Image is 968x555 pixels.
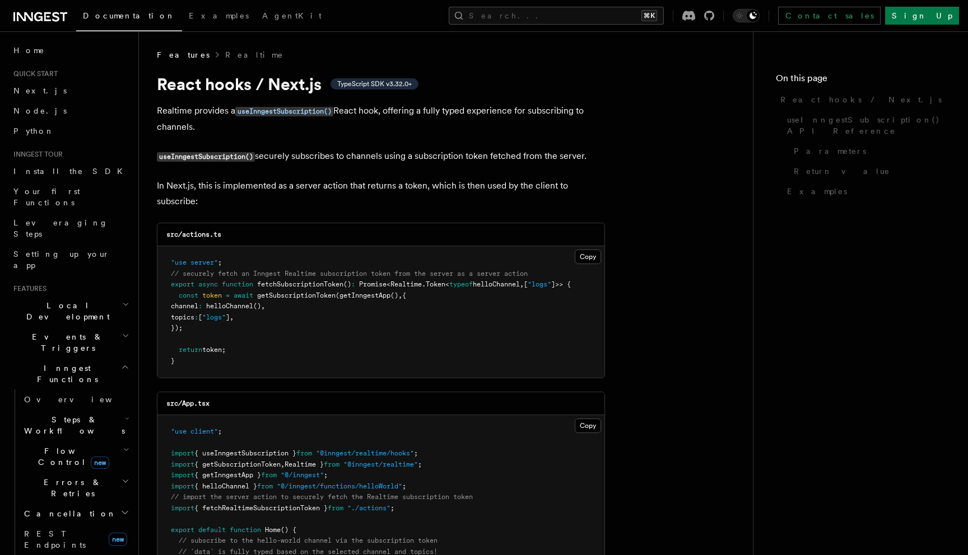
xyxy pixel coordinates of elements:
span: ( [336,291,339,299]
span: Examples [189,11,249,20]
span: . [422,280,426,288]
span: "@/inngest/functions/helloWorld" [277,482,402,490]
span: }); [171,324,183,332]
span: typeof [449,280,473,288]
a: Your first Functions [9,181,132,213]
a: React hooks / Next.js [776,90,946,110]
span: ; [390,504,394,512]
span: = [226,291,230,299]
span: const [179,291,198,299]
span: return [179,346,202,354]
span: function [230,526,261,534]
p: Realtime provides a React hook, offering a fully typed experience for subscribing to channels. [157,103,605,135]
span: < [445,280,449,288]
span: // securely fetch an Inngest Realtime subscription token from the server as a server action [171,270,528,277]
button: Inngest Functions [9,358,132,389]
kbd: ⌘K [641,10,657,21]
span: import [171,482,194,490]
button: Local Development [9,295,132,327]
span: ; [418,460,422,468]
span: Errors & Retries [20,477,122,499]
span: AgentKit [262,11,322,20]
span: : [194,313,198,321]
span: Quick start [9,69,58,78]
code: useInngestSubscription() [157,152,255,162]
span: Inngest tour [9,150,63,159]
span: ; [414,449,418,457]
p: securely subscribes to channels using a subscription token fetched from the server. [157,148,605,164]
span: { helloChannel } [194,482,257,490]
span: new [91,457,109,469]
span: Home [265,526,281,534]
span: import [171,471,194,479]
span: "logs" [528,280,551,288]
span: Events & Triggers [9,331,122,354]
span: Your first Functions [13,187,80,207]
span: from [261,471,277,479]
button: Toggle dark mode [733,9,760,22]
button: Copy [575,250,601,264]
span: import [171,504,194,512]
a: REST Endpointsnew [20,524,132,555]
span: () [253,302,261,310]
span: , [230,313,234,321]
a: AgentKit [255,3,328,30]
span: "@/inngest" [281,471,324,479]
span: Inngest Functions [9,363,121,385]
span: Flow Control [20,445,123,468]
span: () { [281,526,296,534]
span: async [198,280,218,288]
a: Return value [789,161,946,181]
span: ; [218,427,222,435]
span: from [296,449,312,457]
span: "./actions" [347,504,390,512]
span: : [351,280,355,288]
span: React hooks / Next.js [780,94,942,105]
a: Examples [783,181,946,201]
span: topics [171,313,194,321]
span: Local Development [9,300,122,322]
span: Overview [24,395,139,404]
span: useInngestSubscription() API Reference [787,114,946,137]
span: Examples [787,186,847,197]
span: ]>> { [551,280,571,288]
p: In Next.js, this is implemented as a server action that returns a token, which is then used by th... [157,178,605,209]
span: [ [198,313,202,321]
span: Features [9,284,46,293]
span: function [222,280,253,288]
span: TypeScript SDK v3.32.0+ [337,79,412,88]
a: useInngestSubscription() API Reference [783,110,946,141]
span: export [171,526,194,534]
a: Node.js [9,101,132,121]
button: Errors & Retries [20,472,132,504]
span: fetchSubscriptionToken [257,280,343,288]
span: from [328,504,343,512]
a: Contact sales [778,7,881,25]
span: Documentation [83,11,175,20]
span: Home [13,45,45,56]
span: < [387,280,390,288]
button: Cancellation [20,504,132,524]
code: useInngestSubscription() [235,107,333,116]
a: Leveraging Steps [9,213,132,244]
span: () [390,291,398,299]
span: Cancellation [20,508,117,519]
span: // import the server action to securely fetch the Realtime subscription token [171,493,473,501]
span: Leveraging Steps [13,218,108,238]
span: Node.js [13,106,67,115]
span: from [324,460,339,468]
span: ; [402,482,406,490]
span: { [402,291,406,299]
span: ] [226,313,230,321]
span: new [109,533,127,546]
span: Promise [359,280,387,288]
span: getInngestApp [339,291,390,299]
span: { getSubscriptionToken [194,460,281,468]
a: Setting up your app [9,244,132,275]
span: import [171,460,194,468]
span: ; [324,471,328,479]
span: helloChannel [473,280,520,288]
h1: React hooks / Next.js [157,74,605,94]
span: Python [13,126,54,135]
span: , [281,460,285,468]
